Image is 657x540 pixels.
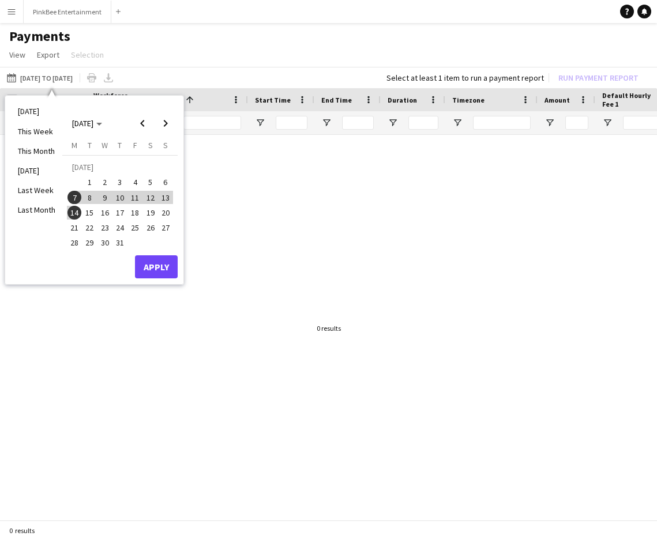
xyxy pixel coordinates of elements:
span: View [9,50,25,60]
span: Export [37,50,59,60]
li: Last Month [11,200,62,220]
span: 26 [144,221,157,235]
button: 20-07-2025 [158,205,173,220]
span: 5 [144,175,157,189]
button: 26-07-2025 [142,220,157,235]
button: 03-07-2025 [112,175,127,190]
button: 07-07-2025 [67,190,82,205]
button: PinkBee Entertainment [24,1,111,23]
span: 20 [159,206,172,220]
span: 31 [113,236,127,250]
button: 17-07-2025 [112,205,127,220]
span: 16 [98,206,112,220]
button: 22-07-2025 [82,220,97,235]
span: 8 [83,191,97,205]
button: 18-07-2025 [127,205,142,220]
button: Apply [135,255,178,278]
span: 6 [159,175,172,189]
button: Next month [154,112,177,135]
button: 19-07-2025 [142,205,157,220]
span: Start Time [255,96,291,104]
span: 1 [83,175,97,189]
span: 25 [128,221,142,235]
button: 23-07-2025 [97,220,112,235]
span: 4 [128,175,142,189]
span: 29 [83,236,97,250]
span: 28 [67,236,81,250]
span: [DATE] [72,118,93,129]
input: Name Filter Input [183,116,241,130]
div: 0 results [317,324,341,333]
input: Timezone Filter Input [473,116,531,130]
span: End Time [321,96,352,104]
span: 22 [83,221,97,235]
span: 21 [67,221,81,235]
span: Duration [388,96,417,104]
button: 16-07-2025 [97,205,112,220]
span: 13 [159,191,172,205]
button: 11-07-2025 [127,190,142,205]
span: F [133,140,137,150]
button: Open Filter Menu [545,118,555,128]
span: 27 [159,221,172,235]
span: 2 [98,175,112,189]
button: 31-07-2025 [112,235,127,250]
button: 01-07-2025 [82,175,97,190]
span: 30 [98,236,112,250]
button: 14-07-2025 [67,205,82,220]
button: 25-07-2025 [127,220,142,235]
a: Export [32,47,64,62]
button: 21-07-2025 [67,220,82,235]
span: 18 [128,206,142,220]
a: View [5,47,30,62]
button: 10-07-2025 [112,190,127,205]
div: Select at least 1 item to run a payment report [386,73,544,83]
li: This Week [11,122,62,141]
td: [DATE] [67,160,173,175]
li: This Month [11,141,62,161]
span: Timezone [452,96,485,104]
button: 24-07-2025 [112,220,127,235]
button: 29-07-2025 [82,235,97,250]
span: S [148,140,153,150]
button: 12-07-2025 [142,190,157,205]
span: 7 [67,191,81,205]
span: Amount [545,96,570,104]
span: 24 [113,221,127,235]
button: Open Filter Menu [602,118,613,128]
input: End Time Filter Input [342,116,374,130]
span: 15 [83,206,97,220]
span: 11 [128,191,142,205]
span: 19 [144,206,157,220]
button: 13-07-2025 [158,190,173,205]
button: 05-07-2025 [142,175,157,190]
span: 23 [98,221,112,235]
button: 02-07-2025 [97,175,112,190]
span: T [88,140,92,150]
button: 27-07-2025 [158,220,173,235]
button: Open Filter Menu [388,118,398,128]
button: [DATE] to [DATE] [5,71,75,85]
span: M [72,140,77,150]
button: 15-07-2025 [82,205,97,220]
span: W [102,140,108,150]
li: Last Week [11,180,62,200]
button: 04-07-2025 [127,175,142,190]
button: 06-07-2025 [158,175,173,190]
button: Previous month [131,112,154,135]
span: 10 [113,191,127,205]
li: [DATE] [11,101,62,121]
button: Open Filter Menu [321,118,332,128]
input: Column with Header Selection [7,95,17,105]
span: T [118,140,122,150]
button: 09-07-2025 [97,190,112,205]
input: Start Time Filter Input [276,116,307,130]
span: Workforce ID [93,91,135,108]
span: 3 [113,175,127,189]
button: 08-07-2025 [82,190,97,205]
span: 9 [98,191,112,205]
button: 28-07-2025 [67,235,82,250]
li: [DATE] [11,161,62,180]
button: Open Filter Menu [255,118,265,128]
input: Amount Filter Input [565,116,588,130]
